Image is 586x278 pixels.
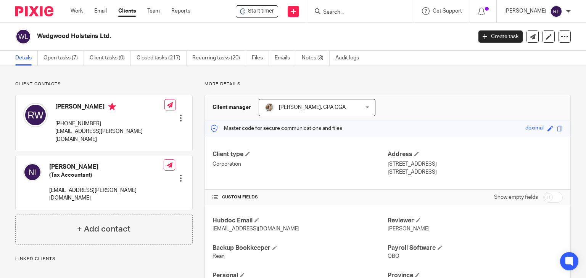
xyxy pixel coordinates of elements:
h2: Wedgwood Holsteins Ltd. [37,32,381,40]
p: [EMAIL_ADDRESS][PERSON_NAME][DOMAIN_NAME] [55,128,164,143]
h5: (Tax Accountant) [49,171,164,179]
a: Email [94,7,107,15]
p: [PERSON_NAME] [504,7,546,15]
p: Master code for secure communications and files [211,125,342,132]
i: Primary [108,103,116,110]
a: Open tasks (7) [43,51,84,66]
a: Reports [171,7,190,15]
div: Wedgwood Holsteins Ltd. [236,5,278,18]
a: Closed tasks (217) [137,51,187,66]
input: Search [322,9,391,16]
img: svg%3E [23,163,42,181]
h4: Client type [213,150,388,158]
a: Files [252,51,269,66]
span: Start timer [248,7,274,15]
label: Show empty fields [494,193,538,201]
h3: Client manager [213,104,251,111]
a: Recurring tasks (20) [192,51,246,66]
a: Work [71,7,83,15]
h4: Hubdoc Email [213,217,388,225]
span: QBO [388,254,399,259]
a: Client tasks (0) [90,51,131,66]
span: Rean [213,254,225,259]
h4: Reviewer [388,217,563,225]
h4: Payroll Software [388,244,563,252]
img: svg%3E [15,29,31,45]
a: Clients [118,7,136,15]
img: Pixie [15,6,53,16]
span: [PERSON_NAME] [388,226,430,232]
p: Client contacts [15,81,193,87]
h4: [PERSON_NAME] [55,103,164,112]
h4: [PERSON_NAME] [49,163,164,171]
p: More details [204,81,571,87]
a: Details [15,51,38,66]
a: Team [147,7,160,15]
p: [STREET_ADDRESS] [388,160,563,168]
a: Audit logs [335,51,365,66]
img: Chrissy%20McGale%20Bio%20Pic%201.jpg [265,103,274,112]
p: [EMAIL_ADDRESS][PERSON_NAME][DOMAIN_NAME] [49,187,164,202]
div: deximal [525,124,544,133]
a: Emails [275,51,296,66]
span: Get Support [433,8,462,14]
a: Create task [478,30,523,43]
img: svg%3E [23,103,48,127]
img: svg%3E [550,5,562,18]
h4: + Add contact [77,223,130,235]
h4: Address [388,150,563,158]
span: [EMAIL_ADDRESS][DOMAIN_NAME] [213,226,299,232]
p: [PHONE_NUMBER] [55,120,164,128]
span: [PERSON_NAME], CPA CGA [279,105,346,110]
h4: Backup Bookkeeper [213,244,388,252]
p: Corporation [213,160,388,168]
p: Linked clients [15,256,193,262]
p: [STREET_ADDRESS] [388,168,563,176]
a: Notes (3) [302,51,330,66]
h4: CUSTOM FIELDS [213,194,388,200]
